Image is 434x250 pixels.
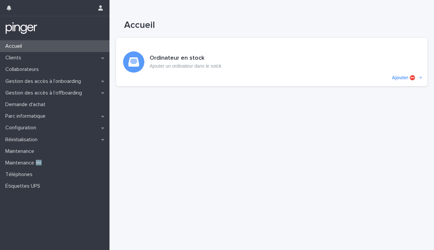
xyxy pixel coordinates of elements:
h1: Accueil [124,20,433,31]
p: Réinitialisation [3,137,43,143]
p: Gestion des accès à l’offboarding [3,90,87,96]
p: Ajouter un ordinateur dans le sotck [150,63,221,69]
p: Accueil [3,43,27,49]
p: Gestion des accès à l’onboarding [3,78,86,85]
p: Maintenance 🆕 [3,160,47,166]
h3: Ordinateur en stock [150,55,221,62]
p: Clients [3,55,27,61]
p: Téléphones [3,171,38,178]
p: Collaborateurs [3,66,44,73]
p: Maintenance [3,148,39,155]
p: Ajouter ⛔️ [392,75,415,81]
p: Étiquettes UPS [3,183,45,189]
a: Ajouter ⛔️ [116,38,427,86]
p: Parc informatique [3,113,51,119]
p: Demande d'achat [3,101,51,108]
p: Configuration [3,125,41,131]
img: mTgBEunGTSyRkCgitkcU [5,22,37,35]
